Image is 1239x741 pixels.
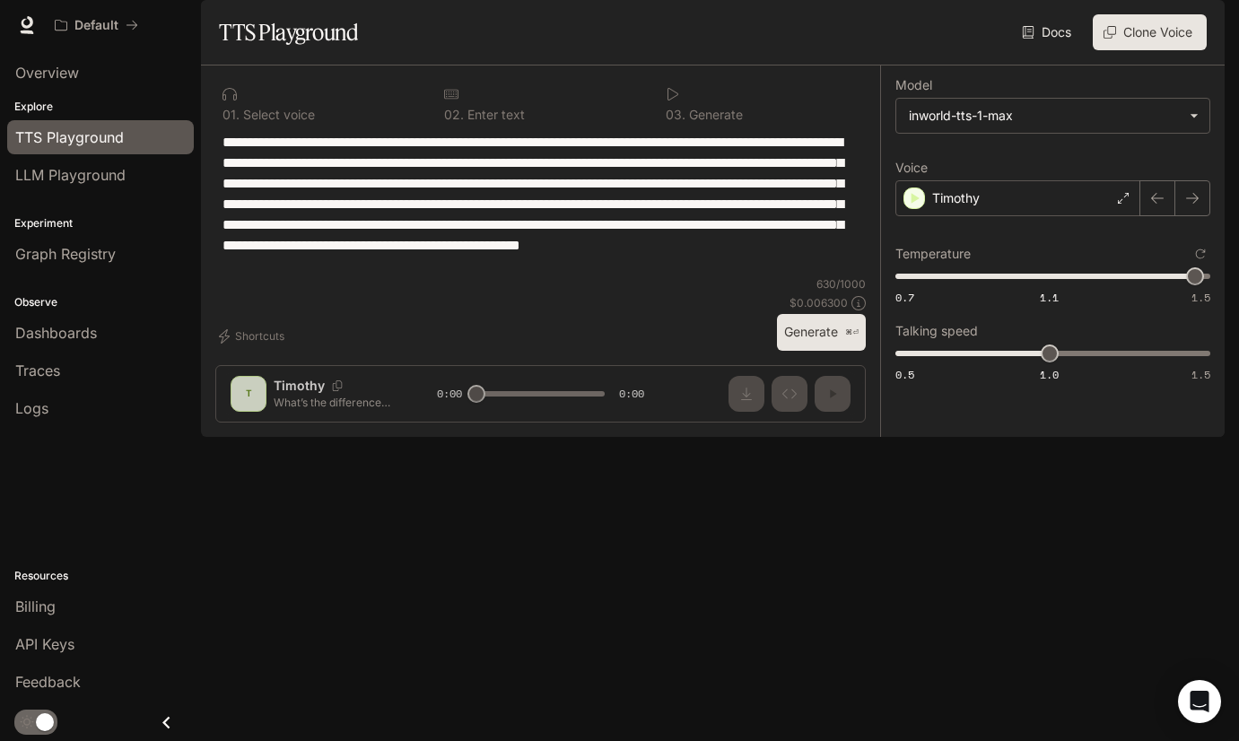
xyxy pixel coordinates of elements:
[219,14,358,50] h1: TTS Playground
[222,109,240,121] p: 0 1 .
[1191,244,1210,264] button: Reset to default
[909,107,1181,125] div: inworld-tts-1-max
[932,189,980,207] p: Timothy
[666,109,685,121] p: 0 3 .
[896,99,1209,133] div: inworld-tts-1-max
[895,290,914,305] span: 0.7
[1040,367,1059,382] span: 1.0
[845,327,859,338] p: ⌘⏎
[240,109,315,121] p: Select voice
[895,161,928,174] p: Voice
[1093,14,1207,50] button: Clone Voice
[444,109,464,121] p: 0 2 .
[685,109,743,121] p: Generate
[1040,290,1059,305] span: 1.1
[1191,367,1210,382] span: 1.5
[777,314,866,351] button: Generate⌘⏎
[1178,680,1221,723] div: Open Intercom Messenger
[464,109,525,121] p: Enter text
[47,7,146,43] button: All workspaces
[895,367,914,382] span: 0.5
[895,248,971,260] p: Temperature
[74,18,118,33] p: Default
[1018,14,1078,50] a: Docs
[895,325,978,337] p: Talking speed
[895,79,932,92] p: Model
[1191,290,1210,305] span: 1.5
[215,322,292,351] button: Shortcuts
